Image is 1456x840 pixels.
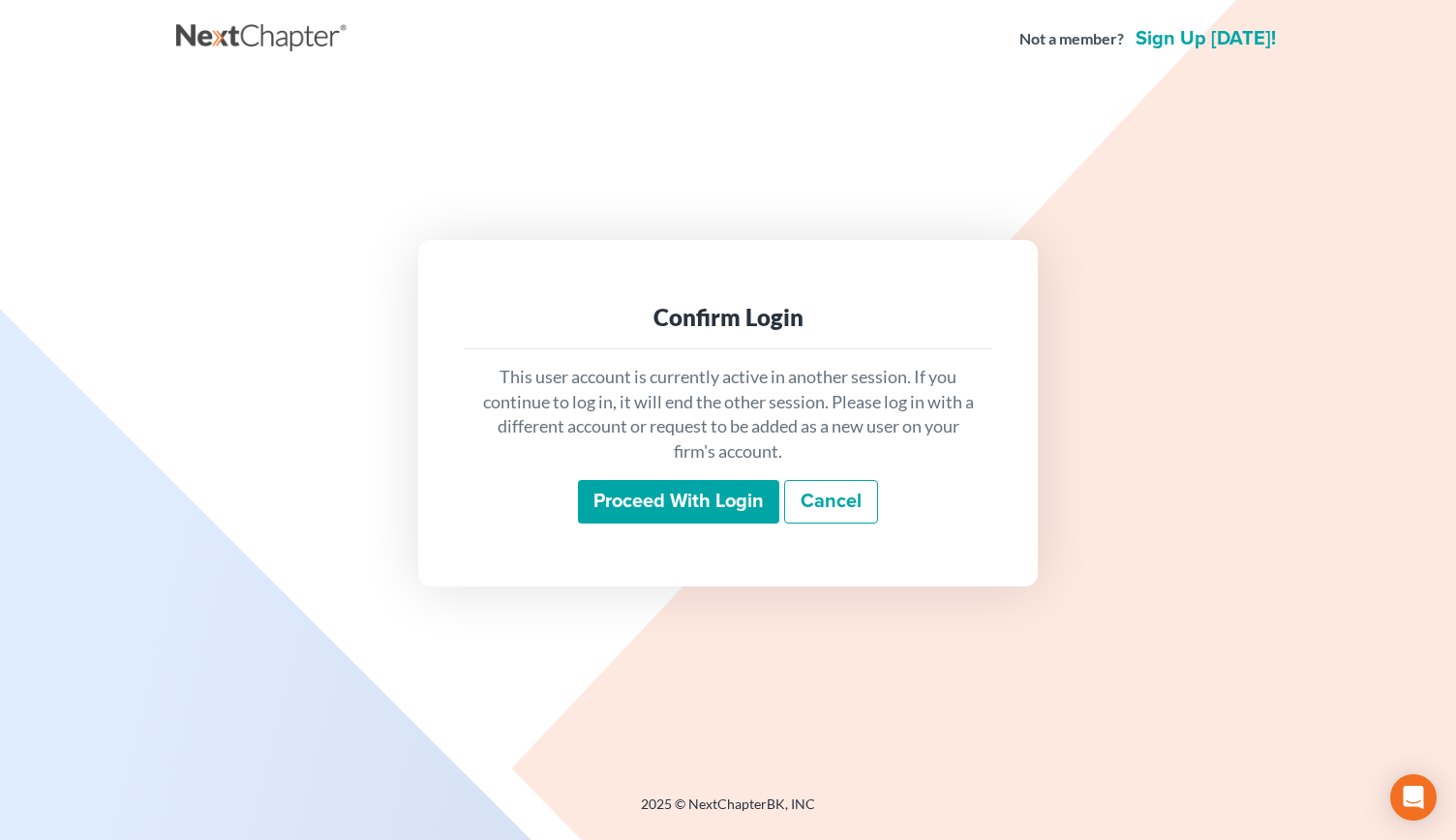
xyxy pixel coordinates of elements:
p: This user account is currently active in another session. If you continue to log in, it will end ... [480,365,976,465]
div: Open Intercom Messenger [1390,774,1437,821]
div: Confirm Login [480,302,976,333]
div: 2025 © NextChapterBK, INC [176,795,1280,829]
a: Sign up [DATE]! [1132,29,1280,48]
input: Proceed with login [578,480,779,525]
a: Cancel [784,480,878,525]
strong: Not a member? [1019,28,1124,50]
